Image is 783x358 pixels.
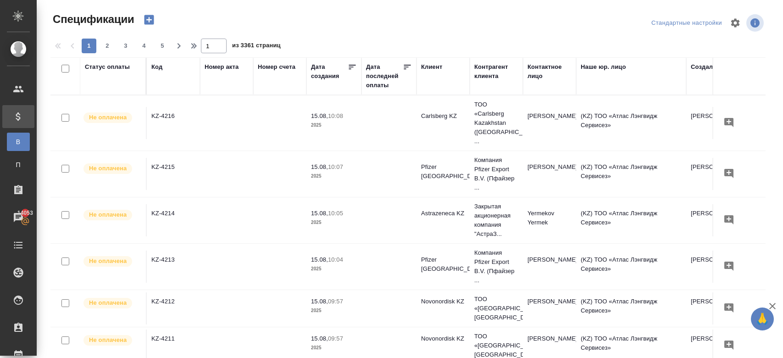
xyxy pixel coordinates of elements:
td: (KZ) ТОО «Атлас Лэнгвидж Сервисез» [576,107,686,139]
p: 09:57 [328,335,343,342]
td: [PERSON_NAME] [686,251,739,283]
td: [PERSON_NAME] [523,251,576,283]
a: В [7,133,30,151]
td: KZ-4214 [147,204,200,236]
p: 2025 [311,172,357,181]
p: 2025 [311,306,357,315]
p: 15.08, [311,163,328,170]
div: Дата создания [311,62,348,81]
p: Novonordisk KZ [421,297,465,306]
p: ТОО «Carlsberg Kazakhstan ([GEOGRAPHIC_DATA] ... [474,100,518,146]
p: 10:05 [328,210,343,217]
p: Не оплачена [89,113,127,122]
span: П [11,160,25,169]
a: 14053 [2,206,34,229]
td: [PERSON_NAME] [523,292,576,324]
p: 10:08 [328,112,343,119]
td: KZ-4215 [147,158,200,190]
button: 5 [155,39,170,53]
a: П [7,156,30,174]
td: Yermekov Yermek [523,204,576,236]
p: Novonordisk KZ [421,334,465,343]
p: Компания Pfizer Export B.V. (Пфайзер ... [474,156,518,192]
td: (KZ) ТОО «Атлас Лэнгвидж Сервисез» [576,204,686,236]
p: 10:07 [328,163,343,170]
span: 3 [118,41,133,50]
p: Pfizer [GEOGRAPHIC_DATA] [421,162,465,181]
td: [PERSON_NAME] [686,292,739,324]
button: 4 [137,39,151,53]
div: Номер счета [258,62,295,72]
p: Не оплачена [89,257,127,266]
td: [PERSON_NAME] [523,158,576,190]
p: 2025 [311,343,357,352]
p: 15.08, [311,335,328,342]
span: В [11,137,25,146]
td: (KZ) ТОО «Атлас Лэнгвидж Сервисез» [576,251,686,283]
div: Контрагент клиента [474,62,518,81]
span: 2 [100,41,115,50]
p: Pfizer [GEOGRAPHIC_DATA] [421,255,465,274]
p: 15.08, [311,112,328,119]
span: 14053 [12,208,39,218]
span: 4 [137,41,151,50]
td: KZ-4216 [147,107,200,139]
div: Статус оплаты [85,62,130,72]
td: KZ-4212 [147,292,200,324]
div: split button [649,16,724,30]
p: 2025 [311,264,357,274]
div: Наше юр. лицо [581,62,626,72]
div: Создал [691,62,713,72]
td: [PERSON_NAME] [523,107,576,139]
td: [PERSON_NAME] [686,204,739,236]
span: из 3361 страниц [232,40,281,53]
td: (KZ) ТОО «Атлас Лэнгвидж Сервисез» [576,158,686,190]
p: 15.08, [311,210,328,217]
span: Посмотреть информацию [746,14,766,32]
td: [PERSON_NAME] [686,158,739,190]
p: Astrazeneca KZ [421,209,465,218]
p: Не оплачена [89,164,127,173]
div: Дата последней оплаты [366,62,403,90]
p: ТОО «[GEOGRAPHIC_DATA] [GEOGRAPHIC_DATA]» [474,295,518,322]
span: Настроить таблицу [724,12,746,34]
p: Не оплачена [89,336,127,345]
button: Создать [138,12,160,28]
p: 10:04 [328,256,343,263]
p: 2025 [311,218,357,227]
p: 15.08, [311,298,328,305]
button: 2 [100,39,115,53]
button: 🙏 [751,308,774,330]
td: KZ-4213 [147,251,200,283]
span: Спецификации [50,12,134,27]
p: Закрытая акционерная компания "АстраЗ... [474,202,518,239]
p: Carlsberg KZ [421,112,465,121]
span: 5 [155,41,170,50]
td: (KZ) ТОО «Атлас Лэнгвидж Сервисез» [576,292,686,324]
p: 2025 [311,121,357,130]
td: [PERSON_NAME] [686,107,739,139]
p: Не оплачена [89,298,127,308]
p: Не оплачена [89,210,127,219]
button: 3 [118,39,133,53]
span: 🙏 [755,309,770,329]
div: Клиент [421,62,442,72]
p: 09:57 [328,298,343,305]
div: Номер акта [205,62,239,72]
p: Компания Pfizer Export B.V. (Пфайзер ... [474,248,518,285]
div: Код [151,62,162,72]
div: Контактное лицо [528,62,572,81]
p: 15.08, [311,256,328,263]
